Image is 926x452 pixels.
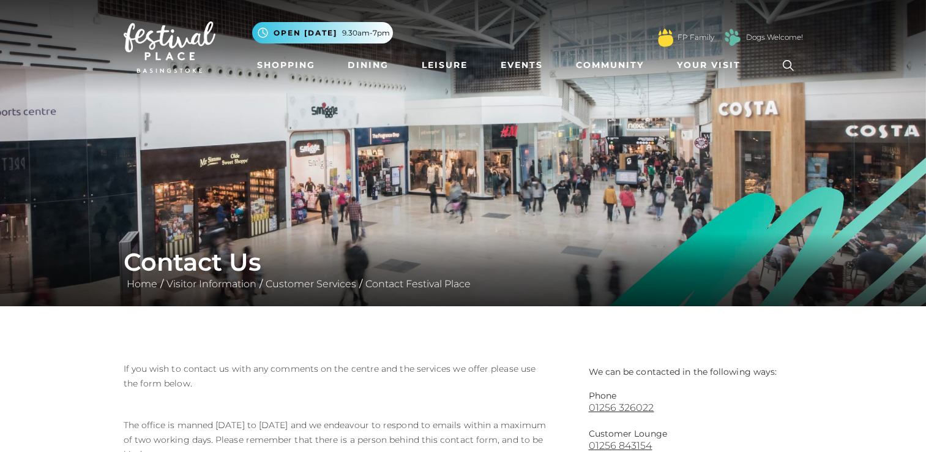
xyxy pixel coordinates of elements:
[589,402,803,413] a: 01256 326022
[677,59,741,72] span: Your Visit
[496,54,548,77] a: Events
[678,32,714,43] a: FP Family
[672,54,752,77] a: Your Visit
[571,54,649,77] a: Community
[114,247,812,292] div: / / /
[589,361,803,378] p: We can be contacted in the following ways:
[362,278,474,290] a: Contact Festival Place
[124,21,215,73] img: Festival Place Logo
[342,28,390,39] span: 9.30am-7pm
[163,278,260,290] a: Visitor Information
[252,22,393,43] button: Open [DATE] 9.30am-7pm
[343,54,394,77] a: Dining
[124,247,803,277] h1: Contact Us
[417,54,472,77] a: Leisure
[589,390,803,402] p: Phone
[589,440,803,451] a: 01256 843154
[252,54,320,77] a: Shopping
[124,278,160,290] a: Home
[746,32,803,43] a: Dogs Welcome!
[124,361,550,391] p: If you wish to contact us with any comments on the centre and the services we offer please use th...
[589,428,803,440] p: Customer Lounge
[263,278,359,290] a: Customer Services
[274,28,337,39] span: Open [DATE]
